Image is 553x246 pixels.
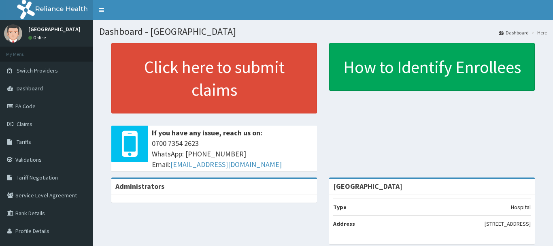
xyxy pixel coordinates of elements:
b: If you have any issue, reach us on: [152,128,262,137]
span: Dashboard [17,85,43,92]
a: Online [28,35,48,41]
a: Click here to submit claims [111,43,317,113]
span: Tariffs [17,138,31,145]
b: Administrators [115,182,164,191]
span: Claims [17,120,32,128]
span: Tariff Negotiation [17,174,58,181]
p: [GEOGRAPHIC_DATA] [28,26,81,32]
img: User Image [4,24,22,43]
a: How to Identify Enrollees [329,43,535,91]
b: Address [333,220,355,227]
li: Here [530,29,547,36]
b: Type [333,203,347,211]
h1: Dashboard - [GEOGRAPHIC_DATA] [99,26,547,37]
span: Switch Providers [17,67,58,74]
p: [STREET_ADDRESS] [485,220,531,228]
span: 0700 7354 2623 WhatsApp: [PHONE_NUMBER] Email: [152,138,313,169]
strong: [GEOGRAPHIC_DATA] [333,182,402,191]
p: Hospital [511,203,531,211]
a: Dashboard [499,29,529,36]
a: [EMAIL_ADDRESS][DOMAIN_NAME] [170,160,282,169]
